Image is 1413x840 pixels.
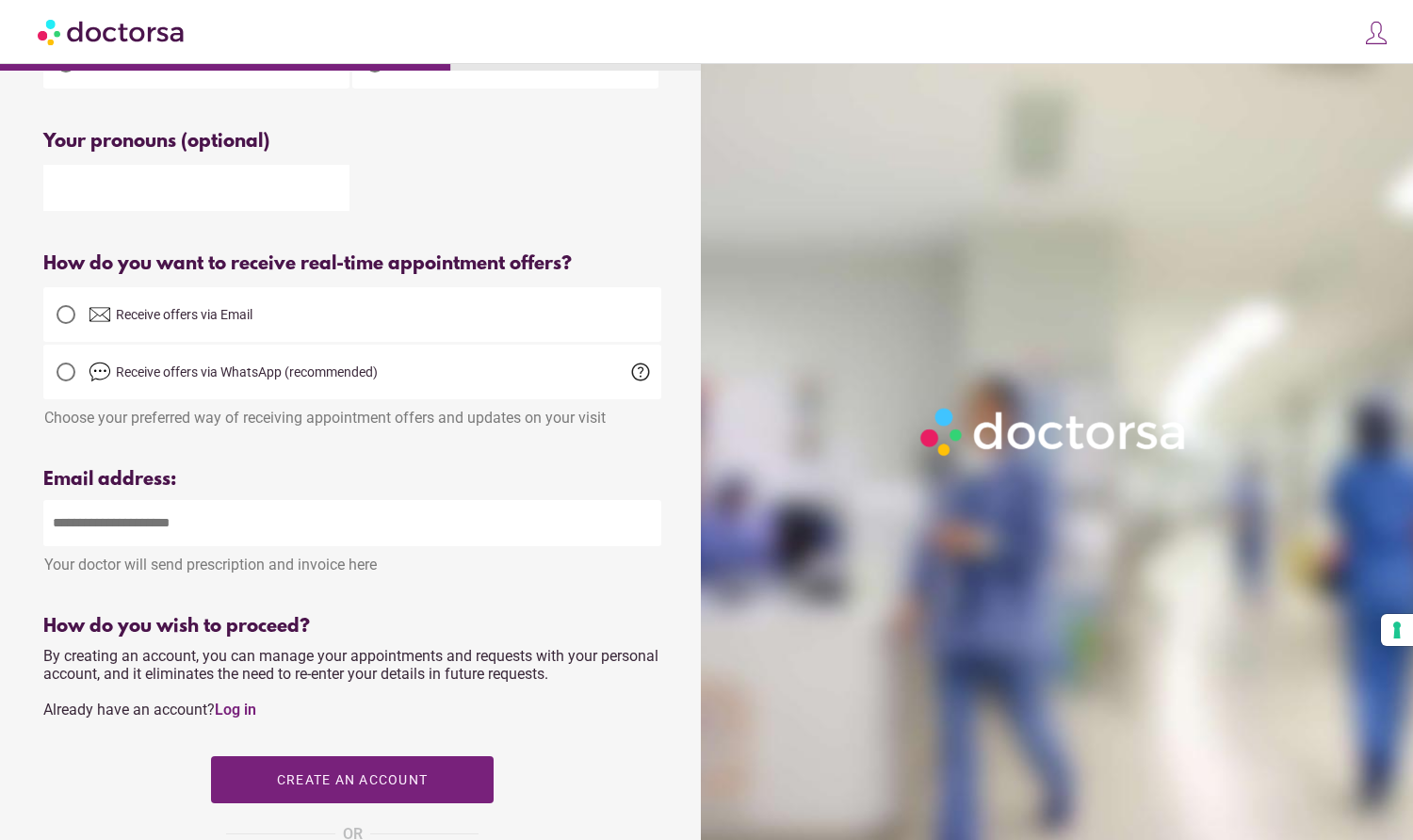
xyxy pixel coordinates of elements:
span: help [629,361,652,383]
span: Receive offers via Email [116,307,252,322]
button: Your consent preferences for tracking technologies [1381,614,1413,646]
img: email [89,303,111,326]
img: icons8-customer-100.png [1363,20,1389,46]
span: Create an account [277,772,428,787]
div: Your pronouns (optional) [43,131,661,153]
span: By creating an account, you can manage your appointments and requests with your personal account,... [43,647,658,719]
a: Log in [215,701,256,719]
div: How do you want to receive real-time appointment offers? [43,253,661,275]
div: Your doctor will send prescription and invoice here [43,546,661,573]
div: Email address: [43,469,661,491]
div: How do you wish to proceed? [43,616,661,638]
div: Choose your preferred way of receiving appointment offers and updates on your visit [43,399,661,427]
img: Doctorsa.com [38,10,187,53]
span: Receive offers via WhatsApp (recommended) [116,364,378,380]
img: Logo-Doctorsa-trans-White-partial-flat.png [913,400,1195,463]
button: Create an account [211,756,494,803]
img: chat [89,361,111,383]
